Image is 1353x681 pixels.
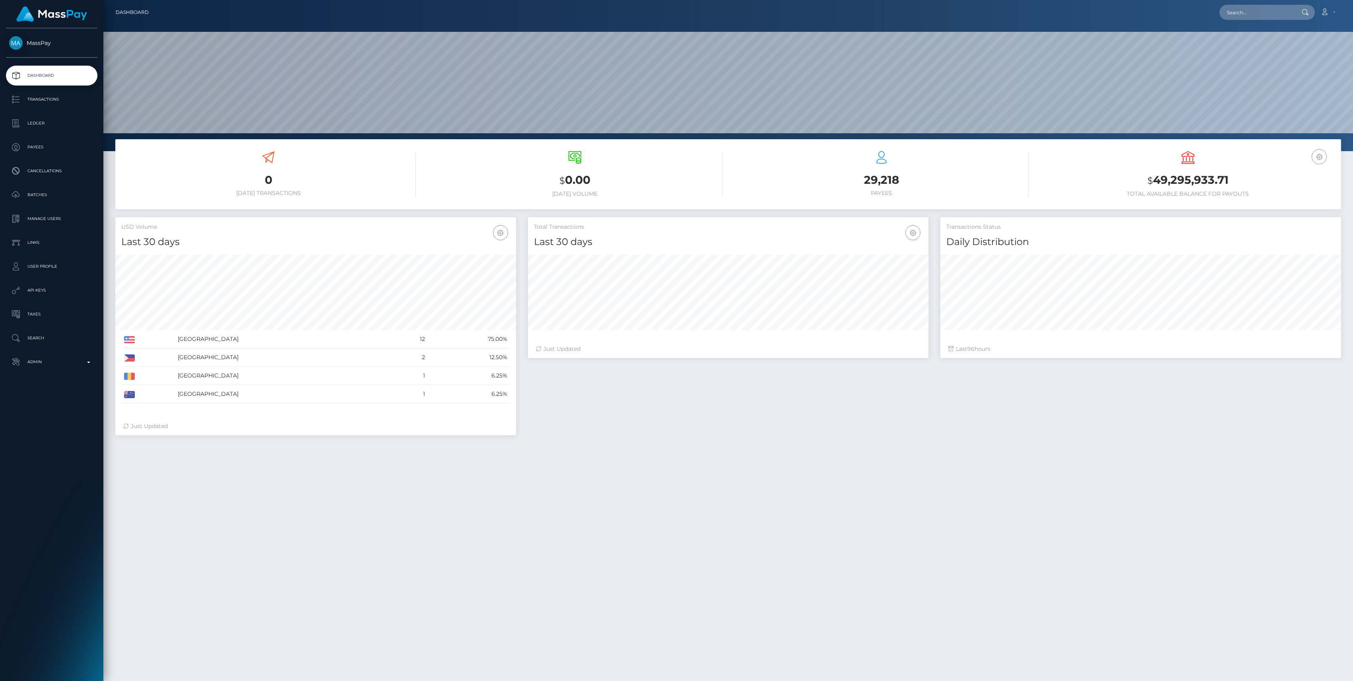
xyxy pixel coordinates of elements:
h3: 49,295,933.71 [1040,172,1335,189]
td: 6.25% [428,385,510,403]
input: Search... [1219,5,1294,20]
p: Transactions [9,93,94,105]
p: Payees [9,141,94,153]
img: US.png [124,336,135,343]
a: API Keys [6,280,97,300]
td: [GEOGRAPHIC_DATA] [175,385,393,403]
h3: 0 [121,172,416,188]
h6: [DATE] Transactions [121,190,416,197]
img: MassPay [9,36,23,50]
img: AU.png [124,391,135,398]
h5: Transactions Status [946,223,1335,231]
a: Cancellations [6,161,97,181]
a: Dashboard [6,66,97,86]
a: Dashboard [116,4,149,21]
a: Ledger [6,113,97,133]
p: Batches [9,189,94,201]
td: 12 [392,330,428,348]
td: 1 [392,385,428,403]
h4: Daily Distribution [946,235,1335,249]
span: 96 [967,345,974,352]
td: 2 [392,348,428,367]
h6: Payees [734,190,1029,197]
td: 1 [392,367,428,385]
h4: Last 30 days [534,235,923,249]
img: MassPay Logo [16,6,87,22]
img: RO.png [124,373,135,380]
p: Ledger [9,117,94,129]
h3: 29,218 [734,172,1029,188]
h6: [DATE] Volume [428,191,722,197]
p: Taxes [9,308,94,320]
td: 75.00% [428,330,510,348]
p: Admin [9,356,94,368]
a: Payees [6,137,97,157]
span: MassPay [6,39,97,47]
p: User Profile [9,261,94,272]
a: User Profile [6,257,97,276]
td: [GEOGRAPHIC_DATA] [175,348,393,367]
small: $ [1147,175,1153,186]
img: PH.png [124,354,135,362]
div: Last hours [948,345,1333,353]
a: Manage Users [6,209,97,229]
p: API Keys [9,284,94,296]
small: $ [559,175,565,186]
p: Dashboard [9,70,94,82]
div: Just Updated [123,422,508,430]
p: Cancellations [9,165,94,177]
a: Links [6,233,97,253]
td: [GEOGRAPHIC_DATA] [175,367,393,385]
td: 6.25% [428,367,510,385]
h5: Total Transactions [534,223,923,231]
h4: Last 30 days [121,235,510,249]
h6: Total Available Balance for Payouts [1040,191,1335,197]
div: Just Updated [536,345,921,353]
p: Search [9,332,94,344]
td: [GEOGRAPHIC_DATA] [175,330,393,348]
a: Taxes [6,304,97,324]
h3: 0.00 [428,172,722,189]
a: Search [6,328,97,348]
h5: USD Volume [121,223,510,231]
a: Admin [6,352,97,372]
p: Links [9,237,94,249]
td: 12.50% [428,348,510,367]
a: Batches [6,185,97,205]
a: Transactions [6,90,97,109]
p: Manage Users [9,213,94,225]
